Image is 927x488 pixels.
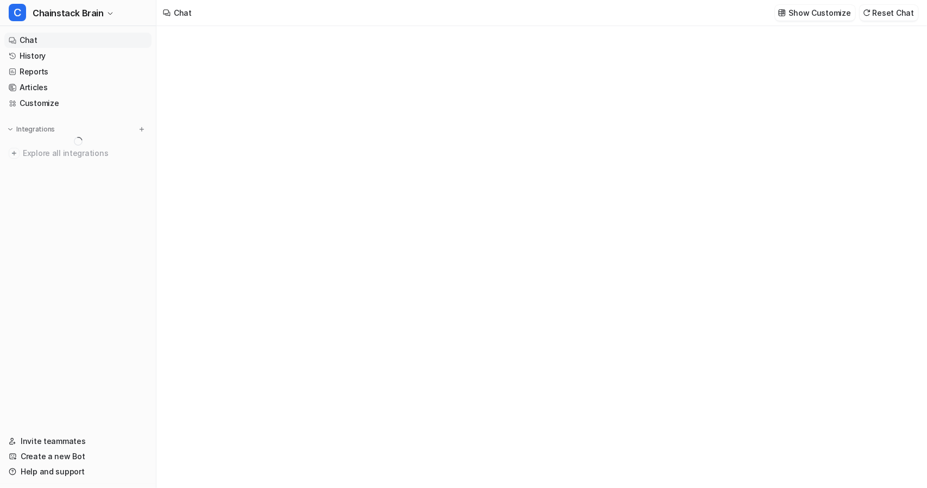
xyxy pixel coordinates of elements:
[4,124,58,135] button: Integrations
[860,5,918,21] button: Reset Chat
[775,5,855,21] button: Show Customize
[4,146,152,161] a: Explore all integrations
[23,145,147,162] span: Explore all integrations
[138,126,146,133] img: menu_add.svg
[9,4,26,21] span: C
[778,9,786,17] img: customize
[7,126,14,133] img: expand menu
[16,125,55,134] p: Integrations
[4,80,152,95] a: Articles
[4,64,152,79] a: Reports
[4,434,152,449] a: Invite teammates
[9,148,20,159] img: explore all integrations
[4,33,152,48] a: Chat
[4,449,152,464] a: Create a new Bot
[4,464,152,479] a: Help and support
[4,96,152,111] a: Customize
[863,9,871,17] img: reset
[789,7,851,18] p: Show Customize
[33,5,104,21] span: Chainstack Brain
[174,7,192,18] div: Chat
[4,48,152,64] a: History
